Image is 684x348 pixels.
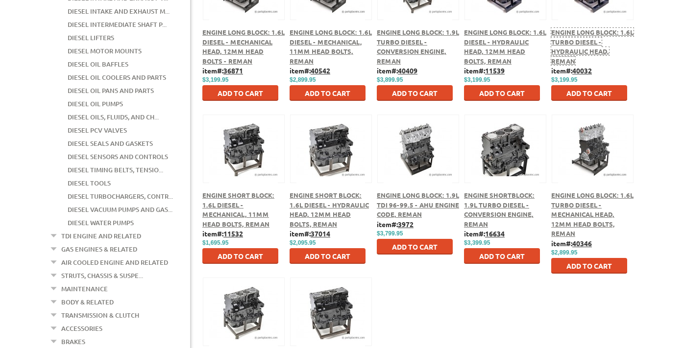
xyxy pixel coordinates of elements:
[68,31,114,44] a: Diesel Lifters
[290,191,369,228] a: Engine Short Block: 1.6L Diesel - Hydraulic Head, 12mm Head Bolts, Reman
[202,191,274,228] a: Engine Short Block: 1.6L Diesel - Mechanical, 11mm Head Bolts, Reman
[290,85,366,101] button: Add to Cart
[68,5,170,18] a: Diesel Intake and Exhaust M...
[566,261,612,270] span: Add to Cart
[551,76,577,83] span: $3,199.95
[551,66,592,75] b: item#:
[551,28,634,65] a: Engine Long Block: 1.6L Turbo Diesel - Hydraulic Head, Reman
[61,322,102,335] a: Accessories
[290,28,372,65] a: Engine Long Block: 1.6L Diesel - Mechanical, 11mm Head Bolts, Reman
[551,191,634,237] a: Engine Long Block: 1.6L Turbo Diesel - Mechanical Head, 12mm Head Bolts, Reman
[68,45,142,57] a: Diesel Motor Mounts
[68,177,111,189] a: Diesel Tools
[61,335,85,348] a: Brakes
[572,239,592,248] u: 40346
[398,66,417,75] u: 40409
[572,66,592,75] u: 40032
[392,242,438,251] span: Add to Cart
[290,66,330,75] b: item#:
[377,28,459,65] a: Engine Long Block: 1.9L Turbo Diesel - Conversion Engine, Reman
[464,76,490,83] span: $3,199.95
[377,239,453,255] button: Add to Cart
[311,229,330,238] u: 37014
[202,248,278,264] button: Add to Cart
[61,256,168,269] a: Air Cooled Engine and Related
[202,85,278,101] button: Add to Cart
[223,66,243,75] u: 36871
[68,216,134,229] a: Diesel Water Pumps
[68,203,172,216] a: Diesel Vacuum Pumps and Gas...
[218,89,263,97] span: Add to Cart
[68,84,154,97] a: Diesel Oil Pans and Parts
[305,252,350,260] span: Add to Cart
[464,248,540,264] button: Add to Cart
[68,137,153,150] a: Diesel Seals and Gaskets
[68,111,159,123] a: Diesel Oils, Fluids, and Ch...
[398,220,414,229] u: 3972
[485,229,505,238] u: 16634
[61,230,141,242] a: TDI Engine and Related
[61,309,139,322] a: Transmission & Clutch
[290,239,316,246] span: $2,095.95
[61,282,108,295] a: Maintenance
[392,89,438,97] span: Add to Cart
[68,71,166,84] a: Diesel Oil Coolers and Parts
[551,258,627,274] button: Add to Cart
[61,296,114,308] a: Body & Related
[566,89,612,97] span: Add to Cart
[218,252,263,260] span: Add to Cart
[305,89,350,97] span: Add to Cart
[551,85,627,101] button: Add to Cart
[377,191,459,218] a: Engine Long Block: 1.9L TDI 96-99.5 - AHU Engine Code, Reman
[479,89,525,97] span: Add to Cart
[464,66,505,75] b: item#:
[202,28,285,65] a: Engine Long Block: 1.6L Diesel - Mechanical Head, 12mm Head Bolts - Reman
[202,76,228,83] span: $3,199.95
[464,191,535,228] a: Engine Shortblock: 1.9L Turbo Diesel - Conversion Engine, Reman
[479,252,525,260] span: Add to Cart
[290,229,330,238] b: item#:
[464,229,505,238] b: item#:
[311,66,330,75] u: 40542
[68,18,167,31] a: Diesel Intermediate Shaft P...
[202,66,243,75] b: item#:
[223,229,243,238] u: 11532
[377,220,414,229] b: item#:
[61,269,143,282] a: Struts, Chassis & Suspe...
[377,66,417,75] b: item#:
[68,58,128,70] a: Diesel Oil Baffles
[377,230,403,237] span: $3,799.95
[68,124,127,137] a: Diesel PCV Valves
[485,66,505,75] u: 11539
[290,248,366,264] button: Add to Cart
[68,190,173,203] a: Diesel Turbochargers, Contr...
[551,239,592,248] b: item#:
[68,97,123,110] a: Diesel Oil Pumps
[202,239,228,246] span: $1,695.95
[551,249,577,256] span: $2,899.95
[202,229,243,238] b: item#:
[377,76,403,83] span: $3,899.95
[290,76,316,83] span: $2,899.95
[464,28,546,65] a: Engine Long Block: 1.6L Diesel - Hydraulic Head, 12mm Head Bolts, Reman
[68,163,163,176] a: Diesel Timing Belts, Tensio...
[68,150,168,163] a: Diesel Sensors and Controls
[61,243,137,255] a: Gas Engines & Related
[464,239,490,246] span: $3,399.95
[377,85,453,101] button: Add to Cart
[464,85,540,101] button: Add to Cart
